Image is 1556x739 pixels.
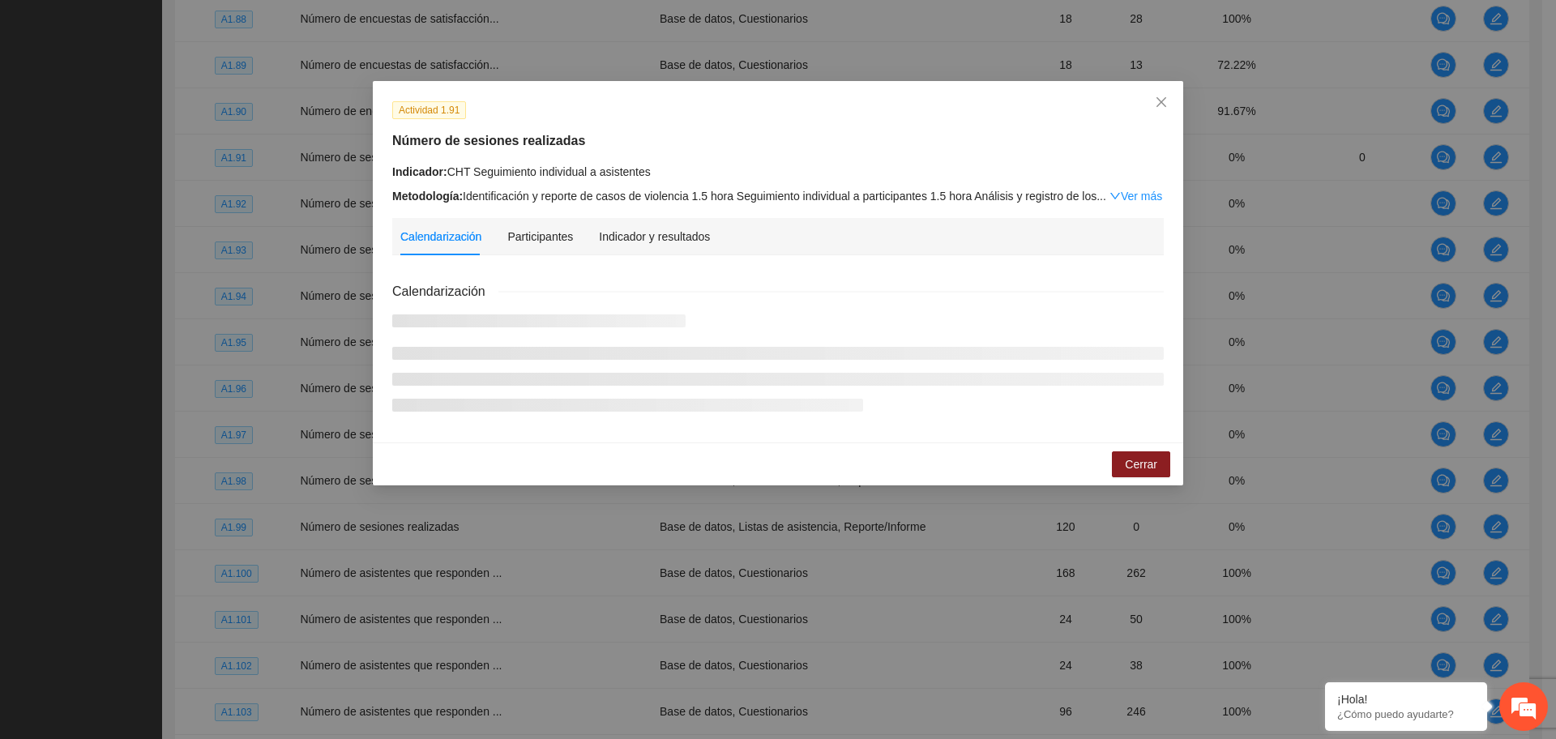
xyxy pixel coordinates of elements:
[1139,81,1183,125] button: Close
[400,228,481,246] div: Calendarización
[1109,190,1121,202] span: down
[392,187,1164,205] div: Identificación y reporte de casos de violencia 1.5 hora Seguimiento individual a participantes 1....
[1125,455,1157,473] span: Cerrar
[392,281,498,301] span: Calendarización
[599,228,710,246] div: Indicador y resultados
[1337,708,1475,720] p: ¿Cómo puedo ayudarte?
[392,165,447,178] strong: Indicador:
[1337,693,1475,706] div: ¡Hola!
[1096,190,1106,203] span: ...
[8,442,309,499] textarea: Escriba su mensaje y pulse “Intro”
[507,228,573,246] div: Participantes
[392,101,466,119] span: Actividad 1.91
[392,190,463,203] strong: Metodología:
[84,83,272,104] div: Chatee con nosotros ahora
[266,8,305,47] div: Minimizar ventana de chat en vivo
[392,131,1164,151] h5: Número de sesiones realizadas
[392,163,1164,181] div: CHT Seguimiento individual a asistentes
[94,216,224,380] span: Estamos en línea.
[1112,451,1170,477] button: Cerrar
[1109,190,1162,203] a: Expand
[1155,96,1168,109] span: close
